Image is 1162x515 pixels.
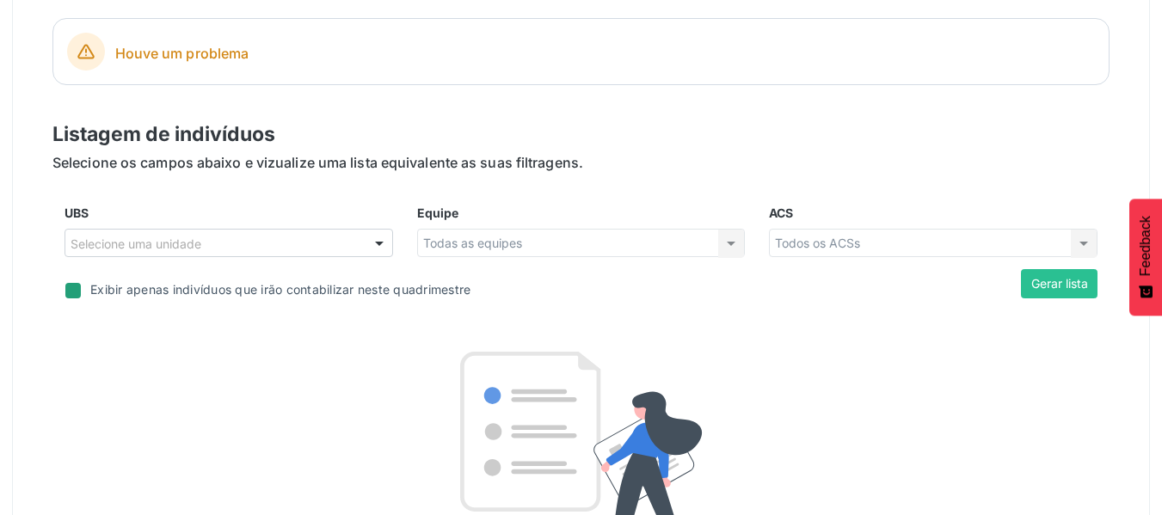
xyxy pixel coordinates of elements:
[769,204,793,222] label: ACS
[90,280,470,298] div: Exibir apenas indivíduos que irão contabilizar neste quadrimestre
[1021,269,1097,298] button: Gerar lista
[71,235,201,253] span: Selecione uma unidade
[52,154,583,171] span: Selecione os campos abaixo e vizualize uma lista equivalente as suas filtragens.
[1138,216,1153,276] span: Feedback
[65,204,89,222] label: UBS
[52,122,275,146] span: Listagem de indivíduos
[115,43,1095,64] span: Houve um problema
[1129,199,1162,316] button: Feedback - Mostrar pesquisa
[417,204,458,222] label: Equipe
